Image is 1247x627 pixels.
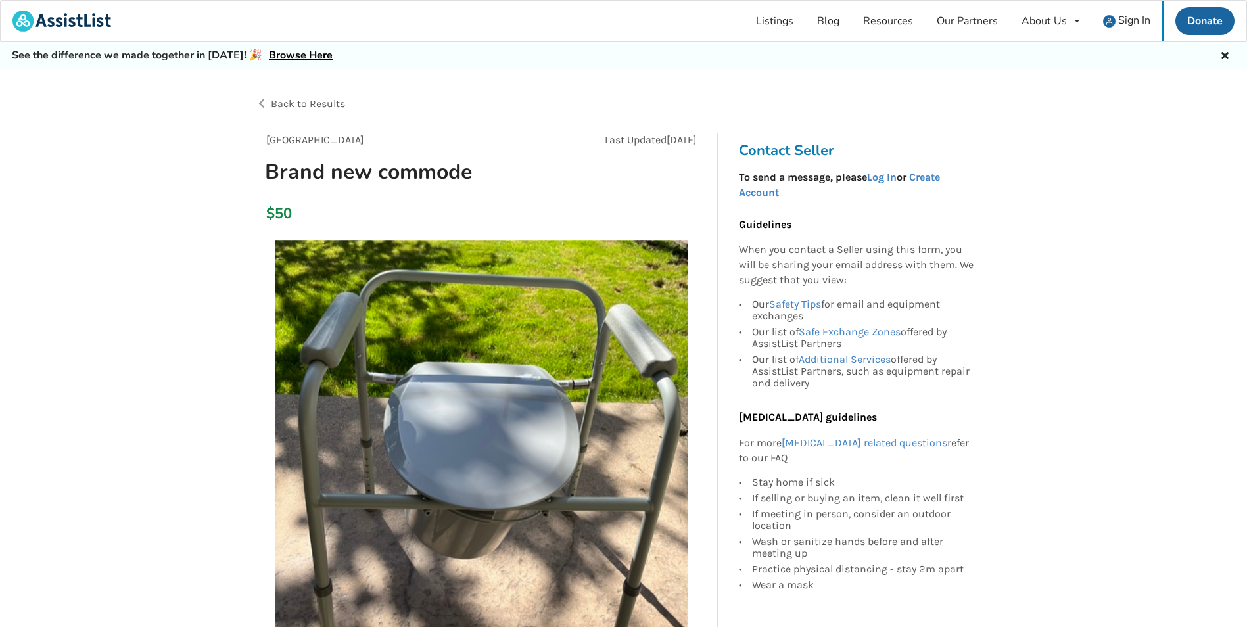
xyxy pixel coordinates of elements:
[744,1,805,41] a: Listings
[739,436,974,466] p: For more refer to our FAQ
[752,490,974,506] div: If selling or buying an item, clean it well first
[752,506,974,534] div: If meeting in person, consider an outdoor location
[1175,7,1235,35] a: Donate
[269,48,333,62] a: Browse Here
[739,171,940,198] strong: To send a message, please or
[799,325,901,338] a: Safe Exchange Zones
[254,158,565,185] h1: Brand new commode
[12,11,111,32] img: assistlist-logo
[782,436,947,449] a: [MEDICAL_DATA] related questions
[1103,15,1116,28] img: user icon
[799,353,891,365] a: Additional Services
[752,561,974,577] div: Practice physical distancing - stay 2m apart
[266,204,273,223] div: $50
[605,133,667,146] span: Last Updated
[739,218,791,231] b: Guidelines
[752,298,974,324] div: Our for email and equipment exchanges
[925,1,1010,41] a: Our Partners
[739,411,877,423] b: [MEDICAL_DATA] guidelines
[805,1,851,41] a: Blog
[752,476,974,490] div: Stay home if sick
[752,324,974,352] div: Our list of offered by AssistList Partners
[769,298,821,310] a: Safety Tips
[271,97,345,110] span: Back to Results
[739,243,974,288] p: When you contact a Seller using this form, you will be sharing your email address with them. We s...
[739,171,940,198] a: Create Account
[1118,13,1150,28] span: Sign In
[752,577,974,591] div: Wear a mask
[739,141,981,160] h3: Contact Seller
[12,49,333,62] h5: See the difference we made together in [DATE]! 🎉
[1091,1,1162,41] a: user icon Sign In
[851,1,925,41] a: Resources
[752,352,974,389] div: Our list of offered by AssistList Partners, such as equipment repair and delivery
[667,133,697,146] span: [DATE]
[867,171,897,183] a: Log In
[266,133,364,146] span: [GEOGRAPHIC_DATA]
[752,534,974,561] div: Wash or sanitize hands before and after meeting up
[1022,16,1067,26] div: About Us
